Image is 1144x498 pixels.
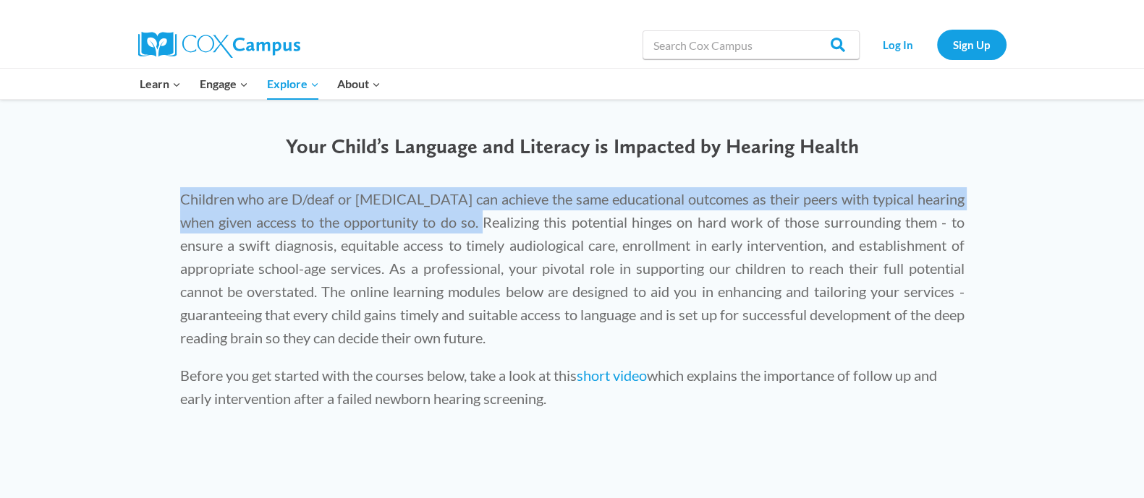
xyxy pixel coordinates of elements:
[190,69,258,99] button: Child menu of Engage
[285,134,858,158] span: Your Child’s Language and Literacy is Impacted by Hearing Health
[180,187,965,349] p: Children who are D/deaf or [MEDICAL_DATA] can achieve the same educational outcomes as their peer...
[867,30,930,59] a: Log In
[180,364,965,410] p: Before you get started with the courses below, take a look at this which explains the importance ...
[138,32,300,58] img: Cox Campus
[643,30,860,59] input: Search Cox Campus
[258,69,329,99] button: Child menu of Explore
[131,69,390,99] nav: Primary Navigation
[577,366,647,384] a: short video
[937,30,1007,59] a: Sign Up
[867,30,1007,59] nav: Secondary Navigation
[131,69,191,99] button: Child menu of Learn
[328,69,390,99] button: Child menu of About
